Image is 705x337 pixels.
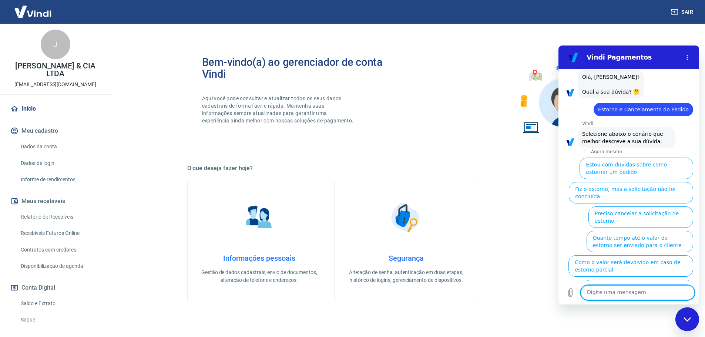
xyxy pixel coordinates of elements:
[558,46,699,304] iframe: Janela de mensagens
[202,95,355,124] p: Aqui você pode consultar e atualizar todos os seus dados cadastrais de forma fácil e rápida. Mant...
[669,5,696,19] button: Sair
[18,156,102,171] a: Dados de login
[346,269,466,284] p: Alteração de senha, autenticação em duas etapas, histórico de logins, gerenciamento de dispositivos.
[18,209,102,225] a: Relatório de Recebíveis
[514,56,611,138] img: Imagem de um avatar masculino com diversos icones exemplificando as funcionalidades do gerenciado...
[346,254,466,263] h4: Segurança
[387,199,424,236] img: Segurança
[9,280,102,296] button: Conta Digital
[6,62,105,78] p: [PERSON_NAME] & CIA LTDA
[9,123,102,139] button: Meu cadastro
[675,307,699,331] iframe: Botão para abrir a janela de mensagens, conversa em andamento
[18,312,102,327] a: Saque
[9,0,57,23] img: Vindi
[199,254,319,263] h4: Informações pessoais
[18,259,102,274] a: Disponibilização de agenda
[14,81,96,88] p: [EMAIL_ADDRESS][DOMAIN_NAME]
[9,101,102,117] a: Início
[18,242,102,257] a: Contratos com credores
[9,193,102,209] button: Meus recebíveis
[18,139,102,154] a: Dados da conta
[187,181,331,302] a: Informações pessoaisInformações pessoaisGestão de dados cadastrais, envio de documentos, alteraçã...
[41,30,70,59] div: J
[241,199,278,236] img: Informações pessoais
[18,296,102,311] a: Saldo e Extrato
[18,226,102,241] a: Recebíveis Futuros Online
[334,181,478,302] a: SegurançaSegurançaAlteração de senha, autenticação em duas etapas, histórico de logins, gerenciam...
[18,172,102,187] a: Informe de rendimentos
[199,269,319,284] p: Gestão de dados cadastrais, envio de documentos, alteração de telefone e endereços.
[202,56,406,80] h2: Bem-vindo(a) ao gerenciador de conta Vindi
[187,165,625,172] h5: O que deseja fazer hoje?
